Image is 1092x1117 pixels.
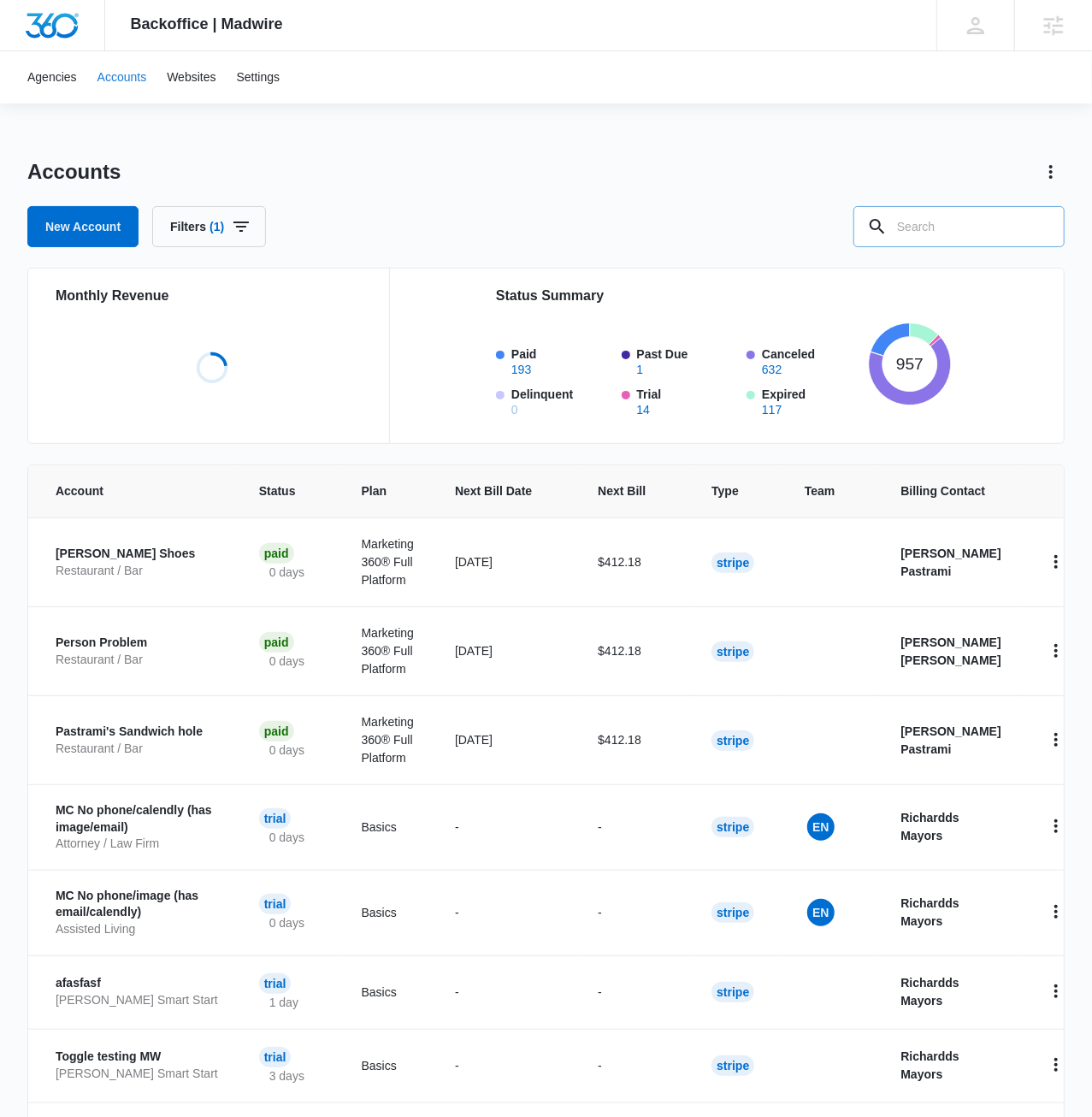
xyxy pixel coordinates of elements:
[711,902,754,923] div: Stripe
[807,899,835,926] span: EN
[259,543,294,564] div: Paid
[1042,1051,1070,1079] button: home
[259,914,315,932] p: 0 days
[577,606,691,695] td: $412.18
[152,206,266,247] button: Filters(1)
[434,955,577,1029] td: -
[577,870,691,955] td: -
[637,386,737,416] label: Trial
[434,784,577,870] td: -
[1042,978,1070,1005] button: home
[259,808,292,829] div: Trial
[259,721,294,742] div: Paid
[56,888,218,938] a: MC No phone/image (has email/calendly)Assisted Living
[711,1055,754,1076] div: Stripe
[56,1066,218,1083] p: [PERSON_NAME] Smart Start
[900,976,959,1008] strong: Richardds Mayors
[362,1057,414,1075] p: Basics
[362,819,414,836] p: Basics
[259,1047,292,1067] div: Trial
[598,482,646,500] span: Next Bill
[1042,726,1070,754] button: home
[711,817,754,837] div: Stripe
[156,51,226,103] a: Websites
[56,888,218,921] p: MC No phone/image (has email/calendly)
[900,635,1001,667] strong: [PERSON_NAME] [PERSON_NAME]
[259,632,294,653] div: Paid
[56,802,218,853] a: MC No phone/calendly (has image/email)Attorney / Law Firm
[762,363,782,375] button: Canceled
[434,870,577,955] td: -
[900,482,1001,500] span: Billing Contact
[1042,813,1070,840] button: home
[56,975,218,1008] a: afasfasf[PERSON_NAME] Smart Start
[362,984,414,1002] p: Basics
[259,894,292,914] div: Trial
[362,904,414,922] p: Basics
[362,535,414,589] p: Marketing 360® Full Platform
[56,635,218,652] p: Person Problem
[27,206,139,247] a: New Account
[56,1049,218,1066] p: Toggle testing MW
[56,836,218,853] p: Attorney / Law Firm
[577,784,691,870] td: -
[87,51,157,103] a: Accounts
[1037,158,1065,186] button: Actions
[805,482,835,500] span: Team
[362,624,414,678] p: Marketing 360® Full Platform
[362,482,414,500] span: Plan
[577,1029,691,1102] td: -
[637,346,737,375] label: Past Due
[434,517,577,606] td: [DATE]
[434,1029,577,1102] td: -
[259,564,315,582] p: 0 days
[496,286,951,306] h2: Status Summary
[56,546,218,563] p: [PERSON_NAME] Shoes
[56,992,218,1009] p: [PERSON_NAME] Smart Start
[577,517,691,606] td: $412.18
[900,811,959,842] strong: Richardds Mayors
[762,386,862,416] label: Expired
[56,652,218,669] p: Restaurant / Bar
[362,713,414,767] p: Marketing 360® Full Platform
[259,1067,315,1085] p: 3 days
[56,921,218,938] p: Assisted Living
[210,221,224,233] span: (1)
[711,730,754,751] div: Stripe
[711,553,754,573] div: Stripe
[27,159,121,185] h1: Accounts
[259,829,315,847] p: 0 days
[259,973,292,994] div: Trial
[56,975,218,992] p: afasfasf
[762,404,782,416] button: Expired
[1042,637,1070,665] button: home
[56,635,218,668] a: Person ProblemRestaurant / Bar
[900,724,1001,756] strong: [PERSON_NAME] Pastrami
[1042,898,1070,925] button: home
[131,15,283,33] span: Backoffice | Madwire
[711,482,739,500] span: Type
[762,346,862,375] label: Canceled
[56,724,218,757] a: Pastrami's Sandwich holeRestaurant / Bar
[56,563,218,580] p: Restaurant / Bar
[511,346,611,375] label: Paid
[227,51,291,103] a: Settings
[56,741,218,758] p: Restaurant / Bar
[56,1049,218,1082] a: Toggle testing MW[PERSON_NAME] Smart Start
[900,1049,959,1081] strong: Richardds Mayors
[853,206,1065,247] input: Search
[711,641,754,662] div: Stripe
[56,286,369,306] h2: Monthly Revenue
[17,51,87,103] a: Agencies
[56,546,218,579] a: [PERSON_NAME] ShoesRestaurant / Bar
[1042,548,1070,576] button: home
[56,802,218,836] p: MC No phone/calendly (has image/email)
[577,695,691,784] td: $412.18
[259,653,315,671] p: 0 days
[807,813,835,841] span: EN
[637,363,644,375] button: Past Due
[56,724,218,741] p: Pastrami's Sandwich hole
[577,955,691,1029] td: -
[259,994,309,1012] p: 1 day
[711,982,754,1002] div: Stripe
